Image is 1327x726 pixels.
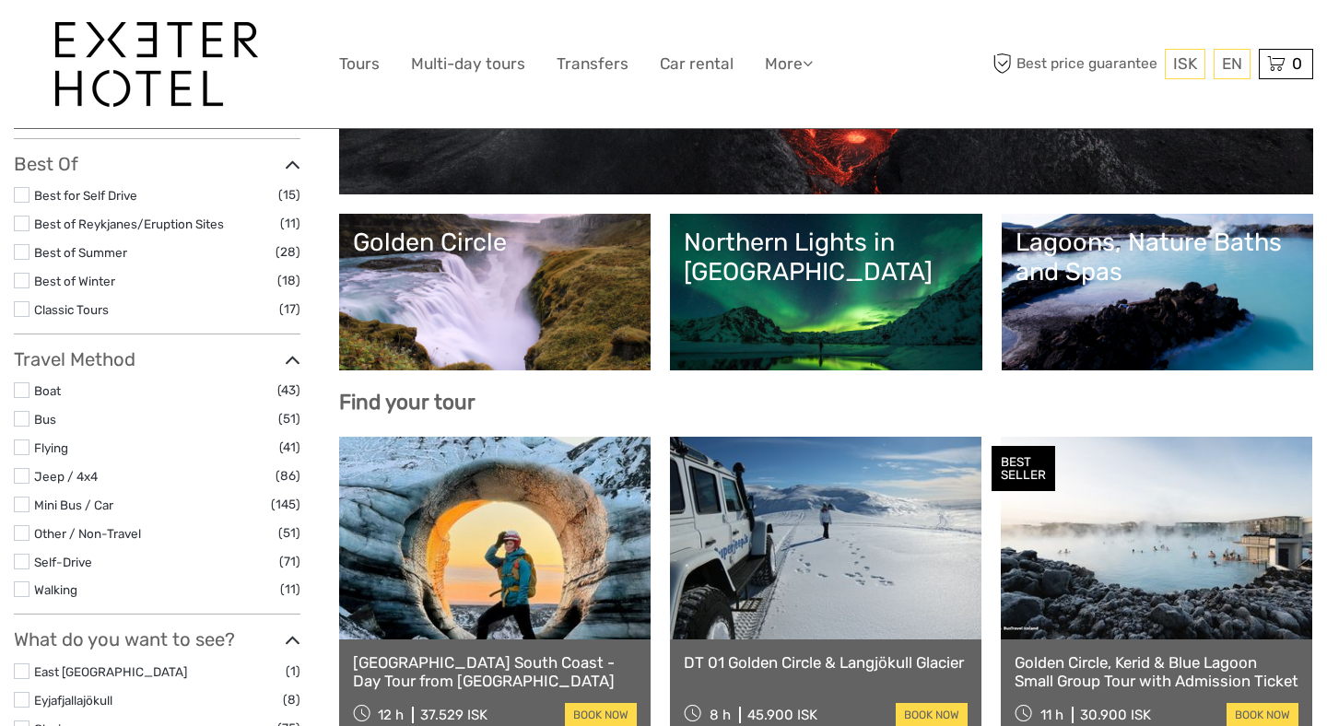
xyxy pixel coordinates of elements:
[278,184,300,205] span: (15)
[353,228,638,357] a: Golden Circle
[34,555,92,569] a: Self-Drive
[710,707,731,723] span: 8 h
[660,51,734,77] a: Car rental
[1040,707,1063,723] span: 11 h
[378,707,404,723] span: 12 h
[1080,707,1151,723] div: 30.900 ISK
[1289,54,1305,73] span: 0
[34,469,98,484] a: Jeep / 4x4
[420,707,487,723] div: 37.529 ISK
[276,241,300,263] span: (28)
[1016,228,1300,357] a: Lagoons, Nature Baths and Spas
[34,526,141,541] a: Other / Non-Travel
[283,689,300,710] span: (8)
[339,390,476,415] b: Find your tour
[1214,49,1251,79] div: EN
[34,217,224,231] a: Best of Reykjanes/Eruption Sites
[747,707,817,723] div: 45.900 ISK
[277,380,300,401] span: (43)
[278,408,300,429] span: (51)
[14,628,300,650] h3: What do you want to see?
[286,661,300,682] span: (1)
[684,228,969,357] a: Northern Lights in [GEOGRAPHIC_DATA]
[34,498,113,512] a: Mini Bus / Car
[14,348,300,370] h3: Travel Method
[1016,228,1300,287] div: Lagoons, Nature Baths and Spas
[411,51,525,77] a: Multi-day tours
[34,383,61,398] a: Boat
[34,412,56,427] a: Bus
[278,522,300,544] span: (51)
[34,274,115,288] a: Best of Winter
[276,465,300,486] span: (86)
[34,245,127,260] a: Best of Summer
[684,228,969,287] div: Northern Lights in [GEOGRAPHIC_DATA]
[34,302,109,317] a: Classic Tours
[280,579,300,600] span: (11)
[55,22,258,107] img: 1336-96d47ae6-54fc-4907-bf00-0fbf285a6419_logo_big.jpg
[34,582,77,597] a: Walking
[271,494,300,515] span: (145)
[34,664,187,679] a: East [GEOGRAPHIC_DATA]
[353,228,638,257] div: Golden Circle
[34,188,137,203] a: Best for Self Drive
[992,446,1055,492] div: BEST SELLER
[339,51,380,77] a: Tours
[277,270,300,291] span: (18)
[684,653,968,672] a: DT 01 Golden Circle & Langjökull Glacier
[1015,653,1298,691] a: Golden Circle, Kerid & Blue Lagoon Small Group Tour with Admission Ticket
[34,440,68,455] a: Flying
[557,51,628,77] a: Transfers
[279,551,300,572] span: (71)
[279,299,300,320] span: (17)
[279,437,300,458] span: (41)
[34,693,112,708] a: Eyjafjallajökull
[353,653,637,691] a: [GEOGRAPHIC_DATA] South Coast - Day Tour from [GEOGRAPHIC_DATA]
[1173,54,1197,73] span: ISK
[280,213,300,234] span: (11)
[14,153,300,175] h3: Best Of
[989,49,1161,79] span: Best price guarantee
[765,51,813,77] a: More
